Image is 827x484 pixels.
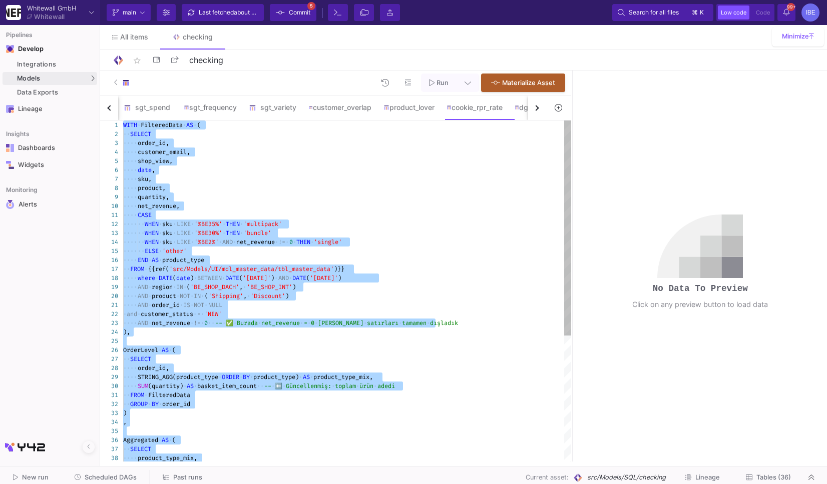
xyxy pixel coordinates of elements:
div: cookie_rpr_rate [447,103,503,111]
span: date [138,166,152,174]
span: sku [162,220,173,228]
span: customer_email, [138,148,190,156]
div: Integrations [17,60,95,68]
span: · [193,309,197,318]
img: Navigation icon [6,161,14,169]
div: sgt_variety [249,103,297,111]
span: ···· [123,318,138,327]
span: Models [17,74,41,82]
div: product_lover [383,103,434,111]
span: about 1 hour ago [234,8,280,16]
span: net_revenue, [138,202,180,210]
span: 'BE_SHOP_DACH' [190,283,239,291]
span: · [222,318,226,327]
button: Search for all files⌘k [612,4,713,21]
span: · [222,219,226,228]
img: SQL-Model type child icon [383,104,389,110]
pre: No Data To Preview [653,282,748,295]
span: · [173,228,176,237]
span: LIKE [177,220,191,228]
span: Commit [289,5,310,20]
span: · [158,345,162,354]
div: Data Exports [17,88,95,96]
img: SQL-Model type child icon [447,105,452,110]
a: Navigation iconLineage [3,101,97,117]
span: · [159,255,162,264]
span: ···· [123,138,138,147]
span: order_id [152,301,180,309]
a: Integrations [3,58,97,71]
div: 20 [100,291,118,300]
span: ⌘ [692,6,698,18]
a: Navigation iconAlerts [3,196,97,213]
span: OrderLevel [123,346,158,354]
span: 'Discount' [250,292,285,300]
span: ·· [138,237,145,246]
span: Lineage [695,473,720,481]
span: sku [162,238,173,246]
span: ···· [123,201,138,210]
span: ) [338,274,341,282]
button: Code [753,5,773,19]
div: 26 [100,345,118,354]
span: ) [190,274,194,282]
span: · [144,264,148,273]
span: WITH [123,121,137,129]
span: · [190,318,194,327]
span: ✅ [226,319,233,327]
span: · [137,120,141,129]
span: · [285,237,289,246]
span: region [152,283,173,291]
div: 19 [100,282,118,291]
span: · [194,273,197,282]
a: Navigation iconDashboards [3,140,97,156]
span: product_type [162,256,204,264]
span: · [191,237,194,246]
span: dışladık [430,319,458,327]
span: ·· [123,264,130,273]
span: sku [162,229,173,237]
img: Navigation icon [6,144,14,152]
span: FROM [130,265,144,273]
img: Tab icon [172,33,181,41]
span: '[DATE]' [243,274,271,282]
span: · [159,246,162,255]
button: IBE [798,3,819,21]
span: · [159,228,162,237]
div: Dashboards [18,144,83,152]
span: ···· [123,228,138,237]
button: ⌘k [689,6,708,18]
span: 99+ [787,3,795,11]
span: · [155,273,159,282]
span: · [148,300,152,309]
span: IN [194,292,201,300]
span: Burada [237,319,258,327]
span: 0 [204,319,208,327]
a: Navigation iconWidgets [3,157,97,173]
span: · [169,345,172,354]
span: net_revenue [236,238,275,246]
span: · [190,291,194,300]
img: SQL-Model type child icon [122,79,130,86]
span: WHEN [145,229,159,237]
span: Tables (36) [756,473,791,481]
span: ) [271,274,274,282]
span: · [148,291,152,300]
span: ···· [123,300,138,309]
span: · [148,282,152,291]
button: main [107,4,151,21]
button: Materialize Asset [481,73,565,92]
span: THEN [226,220,240,228]
span: = [304,319,307,327]
span: LIKE [177,229,191,237]
div: 5 [100,156,118,165]
span: ···· [123,246,138,255]
span: -- [215,319,222,327]
span: LIKE [177,238,191,246]
span: AND [138,283,148,291]
span: AS [162,346,169,354]
span: ELSE [145,247,159,255]
img: YZ4Yr8zUCx6JYM5gIgaTIQYeTXdcwQjnYC8iZtTV.png [6,5,21,20]
span: ···· [123,273,138,282]
div: 17 [100,264,118,273]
